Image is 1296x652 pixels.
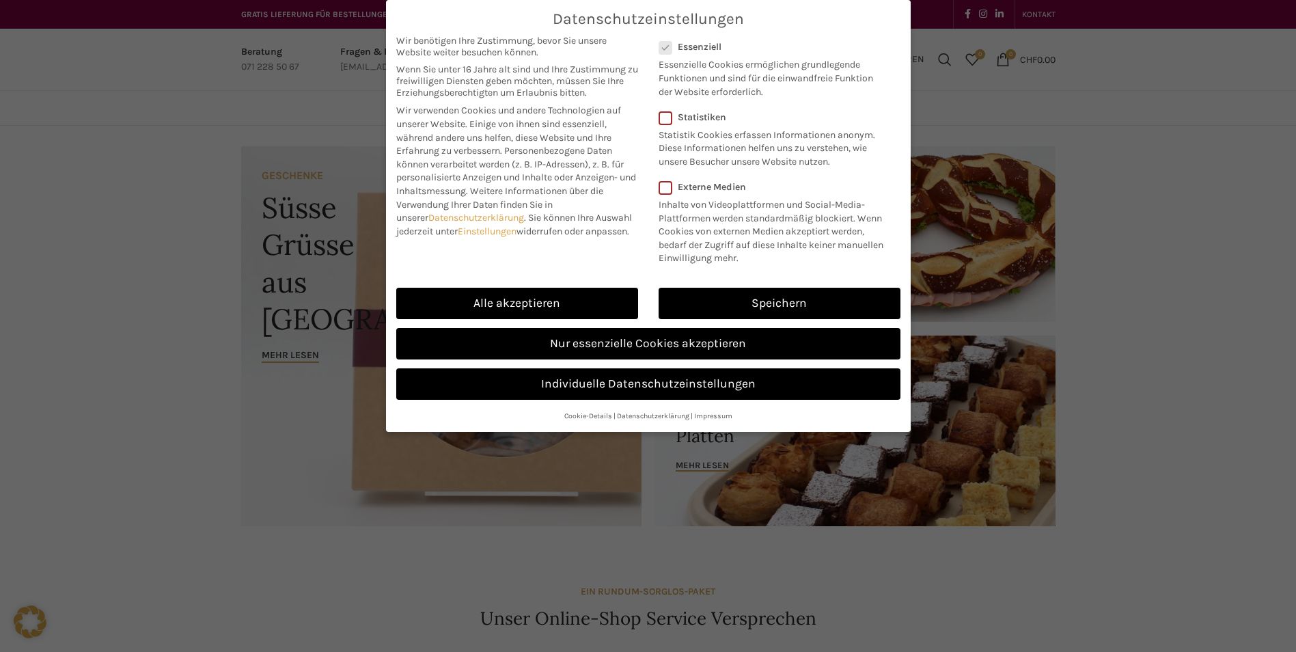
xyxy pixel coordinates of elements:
[659,181,892,193] label: Externe Medien
[396,212,632,237] span: Sie können Ihre Auswahl jederzeit unter widerrufen oder anpassen.
[659,53,883,98] p: Essenzielle Cookies ermöglichen grundlegende Funktionen und sind für die einwandfreie Funktion de...
[396,185,603,223] span: Weitere Informationen über die Verwendung Ihrer Daten finden Sie in unserer .
[659,288,900,319] a: Speichern
[458,226,516,237] a: Einstellungen
[396,145,636,197] span: Personenbezogene Daten können verarbeitet werden (z. B. IP-Adressen), z. B. für personalisierte A...
[396,64,638,98] span: Wenn Sie unter 16 Jahre alt sind und Ihre Zustimmung zu freiwilligen Diensten geben möchten, müss...
[396,288,638,319] a: Alle akzeptieren
[396,328,900,359] a: Nur essenzielle Cookies akzeptieren
[659,193,892,265] p: Inhalte von Videoplattformen und Social-Media-Plattformen werden standardmäßig blockiert. Wenn Co...
[694,411,732,420] a: Impressum
[659,123,883,169] p: Statistik Cookies erfassen Informationen anonym. Diese Informationen helfen uns zu verstehen, wie...
[659,41,883,53] label: Essenziell
[659,111,883,123] label: Statistiken
[396,105,621,157] span: Wir verwenden Cookies und andere Technologien auf unserer Website. Einige von ihnen sind essenzie...
[396,35,638,58] span: Wir benötigen Ihre Zustimmung, bevor Sie unsere Website weiter besuchen können.
[564,411,612,420] a: Cookie-Details
[396,368,900,400] a: Individuelle Datenschutzeinstellungen
[428,212,524,223] a: Datenschutzerklärung
[553,10,744,28] span: Datenschutzeinstellungen
[617,411,689,420] a: Datenschutzerklärung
